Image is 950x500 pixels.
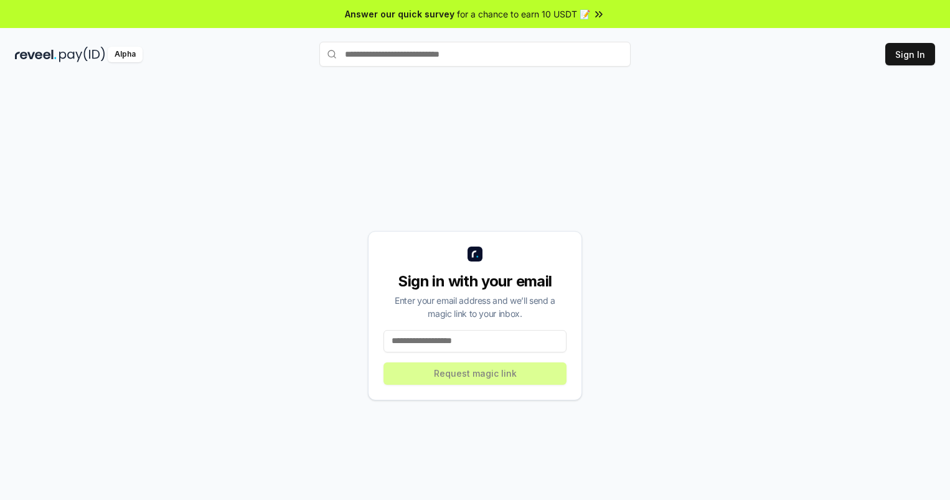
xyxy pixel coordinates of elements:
div: Enter your email address and we’ll send a magic link to your inbox. [383,294,567,320]
img: logo_small [468,247,482,262]
span: for a chance to earn 10 USDT 📝 [457,7,590,21]
img: pay_id [59,47,105,62]
button: Sign In [885,43,935,65]
div: Sign in with your email [383,271,567,291]
span: Answer our quick survey [345,7,454,21]
img: reveel_dark [15,47,57,62]
div: Alpha [108,47,143,62]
